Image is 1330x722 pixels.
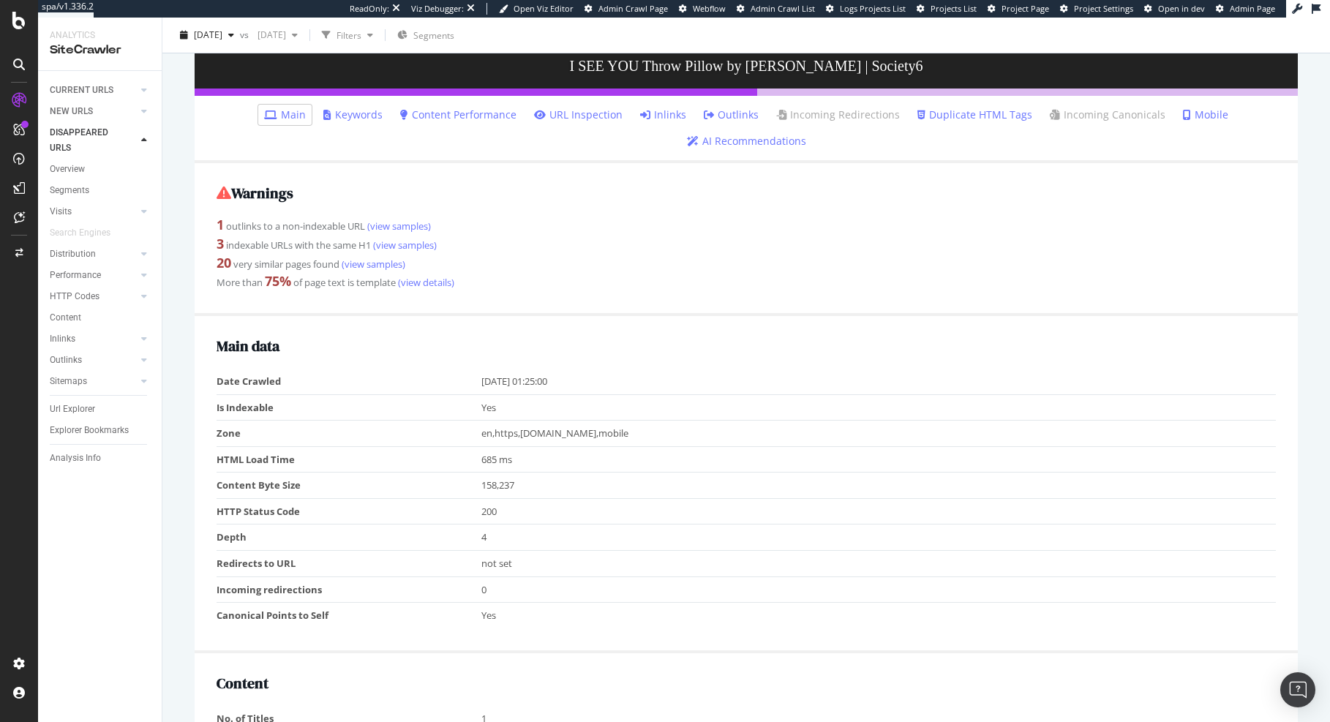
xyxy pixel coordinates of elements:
[50,331,137,347] a: Inlinks
[50,353,82,368] div: Outlinks
[687,134,806,148] a: AI Recommendations
[195,43,1298,89] h3: I SEE YOU Throw Pillow by [PERSON_NAME] | Society6
[50,104,137,119] a: NEW URLS
[217,576,481,603] td: Incoming redirections
[50,125,137,156] a: DISAPPEARED URLS
[50,268,101,283] div: Performance
[217,216,224,233] strong: 1
[50,162,151,177] a: Overview
[50,451,151,466] a: Analysis Info
[265,272,291,290] strong: 75 %
[337,29,361,41] div: Filters
[411,3,464,15] div: Viz Debugger:
[50,83,137,98] a: CURRENT URLS
[400,108,516,122] a: Content Performance
[174,23,240,47] button: [DATE]
[217,272,1276,291] div: More than of page text is template
[481,524,1276,551] td: 4
[499,3,574,15] a: Open Viz Editor
[481,473,1276,499] td: 158,237
[350,3,389,15] div: ReadOnly:
[481,369,1276,394] td: [DATE] 01:25:00
[217,254,1276,273] div: very similar pages found
[534,108,623,122] a: URL Inspection
[50,104,93,119] div: NEW URLS
[988,3,1049,15] a: Project Page
[1074,3,1133,14] span: Project Settings
[50,402,151,417] a: Url Explorer
[693,3,726,14] span: Webflow
[217,394,481,421] td: Is Indexable
[481,557,1269,571] div: not set
[50,374,137,389] a: Sitemaps
[737,3,815,15] a: Admin Crawl List
[50,331,75,347] div: Inlinks
[640,108,686,122] a: Inlinks
[50,83,113,98] div: CURRENT URLS
[1002,3,1049,14] span: Project Page
[598,3,668,14] span: Admin Crawl Page
[704,108,759,122] a: Outlinks
[1158,3,1205,14] span: Open in dev
[50,29,150,42] div: Analytics
[1060,3,1133,15] a: Project Settings
[481,498,1276,524] td: 200
[264,108,306,122] a: Main
[50,289,99,304] div: HTTP Codes
[217,446,481,473] td: HTML Load Time
[217,675,1276,691] h2: Content
[252,23,304,47] button: [DATE]
[217,338,1276,354] h2: Main data
[776,108,900,122] a: Incoming Redirections
[751,3,815,14] span: Admin Crawl List
[252,29,286,41] span: 2025 Jul. 26th
[240,29,252,41] span: vs
[217,473,481,499] td: Content Byte Size
[413,29,454,42] span: Segments
[481,609,1269,623] div: Yes
[481,576,1276,603] td: 0
[1216,3,1275,15] a: Admin Page
[50,204,72,219] div: Visits
[50,451,101,466] div: Analysis Info
[50,162,85,177] div: Overview
[217,254,231,271] strong: 20
[50,423,151,438] a: Explorer Bookmarks
[50,310,151,326] a: Content
[50,42,150,59] div: SiteCrawler
[50,183,151,198] a: Segments
[217,524,481,551] td: Depth
[217,216,1276,235] div: outlinks to a non-indexable URL
[931,3,977,14] span: Projects List
[1183,108,1228,122] a: Mobile
[50,402,95,417] div: Url Explorer
[514,3,574,14] span: Open Viz Editor
[50,125,124,156] div: DISAPPEARED URLS
[826,3,906,15] a: Logs Projects List
[917,108,1032,122] a: Duplicate HTML Tags
[194,29,222,41] span: 2025 Aug. 16th
[217,369,481,394] td: Date Crawled
[679,3,726,15] a: Webflow
[217,235,224,252] strong: 3
[50,423,129,438] div: Explorer Bookmarks
[50,225,125,241] a: Search Engines
[50,374,87,389] div: Sitemaps
[50,225,110,241] div: Search Engines
[50,268,137,283] a: Performance
[323,108,383,122] a: Keywords
[217,498,481,524] td: HTTP Status Code
[371,238,437,252] a: (view samples)
[1144,3,1205,15] a: Open in dev
[50,289,137,304] a: HTTP Codes
[585,3,668,15] a: Admin Crawl Page
[217,235,1276,254] div: indexable URLs with the same H1
[1280,672,1315,707] div: Open Intercom Messenger
[840,3,906,14] span: Logs Projects List
[339,257,405,271] a: (view samples)
[396,276,454,289] a: (view details)
[1230,3,1275,14] span: Admin Page
[50,310,81,326] div: Content
[365,219,431,233] a: (view samples)
[391,23,460,47] button: Segments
